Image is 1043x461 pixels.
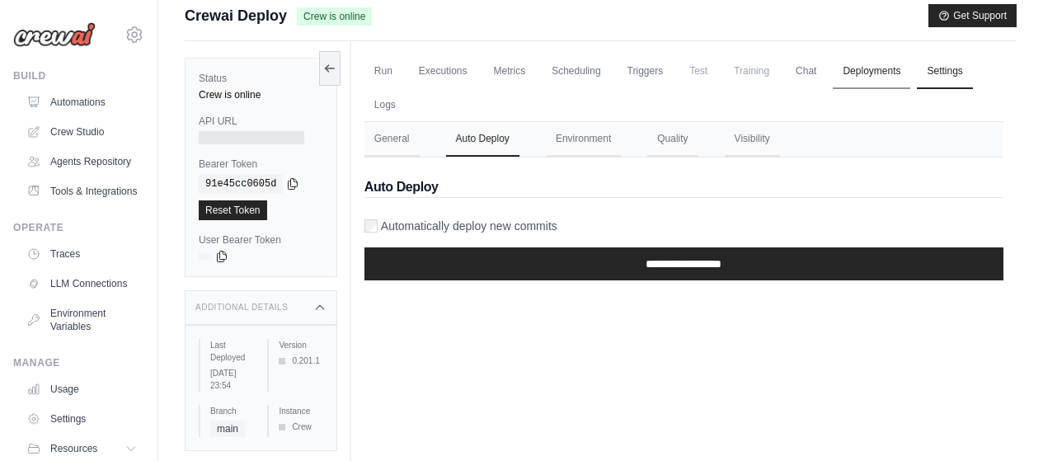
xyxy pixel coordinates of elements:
a: Scheduling [542,54,610,89]
button: Get Support [928,4,1017,27]
label: Branch [210,405,254,417]
span: main [210,421,245,437]
a: Settings [917,54,972,89]
a: Logs [364,88,406,123]
a: Environment Variables [20,300,144,340]
a: Automations [20,89,144,115]
a: Chat [786,54,826,89]
a: Settings [20,406,144,432]
span: Crew is online [297,7,372,26]
label: API URL [199,115,323,128]
a: Reset Token [199,200,267,220]
label: Version [279,339,322,351]
button: Quality [647,122,698,157]
div: Operate [13,221,144,234]
h2: Auto Deploy [364,177,1003,197]
label: Bearer Token [199,158,323,171]
a: LLM Connections [20,270,144,297]
nav: Tabs [364,122,1003,157]
div: Widget de chat [961,382,1043,461]
div: Crew is online [199,88,323,101]
a: Executions [409,54,477,89]
div: Build [13,69,144,82]
span: Resources [50,442,97,455]
label: Last Deployed [210,339,254,364]
a: Metrics [484,54,536,89]
button: General [364,122,420,157]
img: Logo [13,22,96,47]
button: Environment [546,122,621,157]
label: Status [199,72,323,85]
a: Crew Studio [20,119,144,145]
button: Visibility [725,122,780,157]
div: Crew [279,421,322,433]
span: Test [679,54,717,87]
a: Run [364,54,402,89]
label: Automatically deploy new commits [381,218,557,234]
a: Agents Repository [20,148,144,175]
a: Usage [20,376,144,402]
a: Deployments [833,54,910,89]
h3: Additional Details [195,303,288,313]
div: 0.201.1 [279,355,322,367]
label: Instance [279,405,322,417]
span: Crewai Deploy [185,4,287,27]
label: User Bearer Token [199,233,323,247]
time: October 2, 2025 at 23:54 GMT-3 [210,369,236,390]
button: Auto Deploy [446,122,519,157]
iframe: Chat Widget [961,382,1043,461]
code: 91e45cc0605d [199,174,283,194]
a: Triggers [618,54,674,89]
div: Manage [13,356,144,369]
span: Training is not available until the deployment is complete [724,54,779,87]
a: Traces [20,241,144,267]
a: Tools & Integrations [20,178,144,205]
